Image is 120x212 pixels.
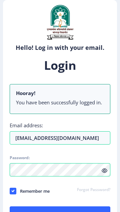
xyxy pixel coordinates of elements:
label: Password: [10,155,30,160]
a: Forgot Password? [77,187,110,193]
li: You have been successfully logged in. [16,99,104,106]
input: Email address [10,131,110,145]
img: sulogo.png [43,3,77,41]
h1: Login [10,57,110,73]
label: Email address: [10,122,43,129]
b: Hooray! [16,90,35,96]
h6: Hello! Log in with your email. [8,44,112,52]
span: Remember me [16,187,50,195]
